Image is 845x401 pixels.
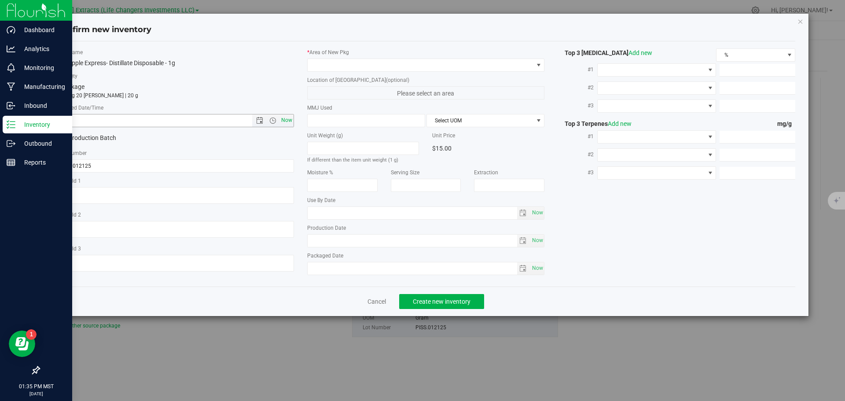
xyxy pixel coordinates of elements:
inline-svg: Analytics [7,44,15,53]
span: Select UOM [427,114,533,127]
label: #3 [558,165,597,180]
label: #2 [558,147,597,162]
h4: Confirm new inventory [56,24,151,36]
inline-svg: Dashboard [7,26,15,34]
p: [DATE] [4,390,68,397]
span: select [529,235,544,247]
span: Set Current date [530,262,545,275]
span: Open the date view [252,117,267,124]
p: Reports [15,157,68,168]
a: Cancel [367,297,386,306]
a: Add new [628,49,652,56]
label: Use By Date [307,196,545,204]
div: Pineapple Express- Distillate Disposable - 1g [56,59,294,68]
p: Manufacturing [15,81,68,92]
label: Moisture % [307,169,378,177]
p: Outbound [15,138,68,149]
span: NO DATA FOUND [597,148,716,162]
span: Top 3 [MEDICAL_DATA] [558,49,652,56]
p: 01:35 PM MST [4,383,68,390]
span: NO DATA FOUND [597,81,716,95]
p: Monitoring [15,63,68,73]
label: #2 [558,80,597,96]
span: mg/g [777,120,795,127]
label: Item Name [56,48,294,56]
label: Ref Field 3 [56,245,294,253]
span: Set Current date [530,206,545,219]
span: select [517,207,530,219]
span: Please select an area [307,86,545,99]
inline-svg: Monitoring [7,63,15,72]
label: Ref Field 1 [56,177,294,185]
label: Total Qty [56,72,294,80]
button: Create new inventory [399,294,484,309]
inline-svg: Reports [7,158,15,167]
label: #1 [558,62,597,77]
inline-svg: Inventory [7,120,15,129]
span: select [529,262,544,275]
span: NO DATA FOUND [597,63,716,77]
label: Unit Price [432,132,544,140]
label: Unit Weight (g) [307,132,419,140]
inline-svg: Outbound [7,139,15,148]
span: Set Current date [530,234,545,247]
small: If different than the item unit weight (1 g) [307,157,398,163]
label: Lot Number [56,149,294,157]
p: Inventory [15,119,68,130]
span: Open the time view [265,117,280,124]
label: Created Date/Time [56,104,294,112]
label: Area of New Pkg [307,48,545,56]
p: Dashboard [15,25,68,35]
label: Ref Field 2 [56,211,294,219]
label: #1 [558,129,597,144]
span: NO DATA FOUND [597,99,716,113]
span: (optional) [386,77,409,83]
span: select [517,262,530,275]
a: Add new [608,120,632,127]
span: % [716,49,784,61]
label: Production Date [307,224,545,232]
label: Packaged Date [307,252,545,260]
div: $15.00 [432,142,544,155]
iframe: Resource center unread badge [26,329,37,340]
span: Set Current date [279,114,294,127]
inline-svg: Inbound [7,101,15,110]
p: Analytics [15,44,68,54]
label: Production Batch [56,133,169,143]
span: Top 3 Terpenes [558,120,632,127]
label: Location of [GEOGRAPHIC_DATA] [307,76,545,84]
span: Create new inventory [413,298,470,305]
span: NO DATA FOUND [597,130,716,143]
label: Extraction [474,169,544,177]
span: select [529,207,544,219]
label: MMJ Used [307,104,545,112]
iframe: Resource center [9,331,35,357]
label: #3 [558,98,597,114]
label: Serving Size [391,169,461,177]
p: totaling 20 [PERSON_NAME] | 20 g [56,92,294,99]
span: select [517,235,530,247]
p: Inbound [15,100,68,111]
inline-svg: Manufacturing [7,82,15,91]
span: NO DATA FOUND [597,166,716,180]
